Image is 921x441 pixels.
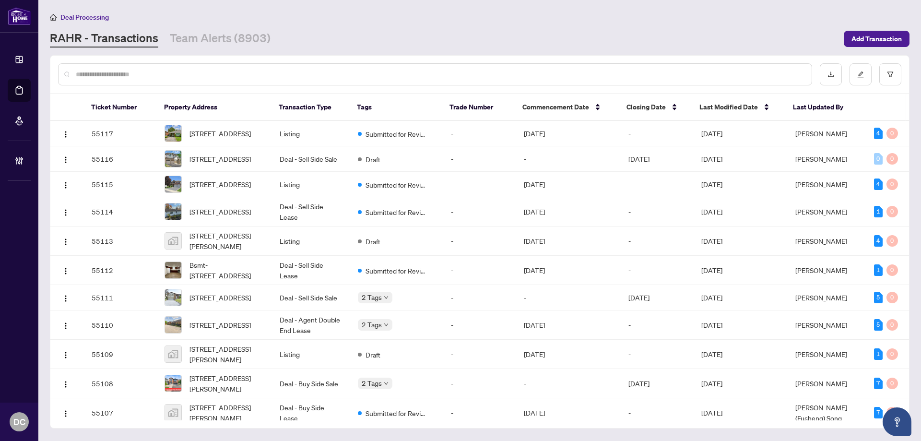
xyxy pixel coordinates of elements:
td: [PERSON_NAME] [788,197,866,226]
td: - [443,226,516,256]
td: [DATE] [516,172,621,197]
span: [STREET_ADDRESS] [189,154,251,164]
td: 55109 [84,340,157,369]
img: thumbnail-img [165,125,181,142]
td: [DATE] [516,398,621,428]
button: Add Transaction [844,31,909,47]
td: 55111 [84,285,157,310]
th: Closing Date [619,94,692,121]
td: [PERSON_NAME] [788,226,866,256]
div: 0 [886,179,898,190]
div: 0 [886,235,898,247]
td: 55107 [84,398,157,428]
td: [PERSON_NAME] (Fusheng) Song [788,398,866,428]
span: Last Modified Date [699,102,758,112]
td: [PERSON_NAME] [788,285,866,310]
td: - [621,121,694,146]
img: Logo [62,156,70,164]
td: Deal - Buy Side Sale [272,369,350,398]
a: RAHR - Transactions [50,30,158,48]
button: Logo [58,317,73,333]
button: Logo [58,233,73,249]
td: - [621,340,694,369]
td: [DATE] [621,285,694,310]
span: Add Transaction [851,31,902,47]
td: - [443,146,516,172]
img: thumbnail-img [165,233,181,249]
span: [STREET_ADDRESS] [189,320,251,330]
button: download [820,63,842,85]
img: Logo [62,238,70,246]
button: Open asap [883,407,911,436]
th: Last Updated By [785,94,863,121]
span: [DATE] [701,129,722,138]
td: [PERSON_NAME] [788,172,866,197]
td: [DATE] [621,369,694,398]
th: Transaction Type [271,94,349,121]
td: [PERSON_NAME] [788,256,866,285]
td: [PERSON_NAME] [788,340,866,369]
div: 0 [886,128,898,139]
div: 0 [886,206,898,217]
span: 2 Tags [362,378,382,389]
button: Logo [58,126,73,141]
span: Submitted for Review [366,129,428,139]
td: 55114 [84,197,157,226]
button: Logo [58,151,73,167]
td: - [443,285,516,310]
span: download [827,71,834,78]
td: Deal - Sell Side Lease [272,256,350,285]
span: [STREET_ADDRESS] [189,179,251,190]
th: Trade Number [442,94,515,121]
span: Submitted for Review [366,207,428,217]
span: home [50,14,57,21]
img: Logo [62,209,70,216]
span: [STREET_ADDRESS] [189,206,251,217]
td: - [443,398,516,428]
td: 55110 [84,310,157,340]
img: thumbnail-img [165,346,181,362]
span: down [384,295,389,300]
td: [DATE] [516,121,621,146]
button: Logo [58,177,73,192]
button: Logo [58,346,73,362]
button: Logo [58,262,73,278]
img: thumbnail-img [165,405,181,421]
td: [DATE] [516,226,621,256]
span: Submitted for Review [366,408,428,418]
td: [DATE] [621,146,694,172]
td: 55117 [84,121,157,146]
td: - [621,310,694,340]
td: - [443,121,516,146]
td: [DATE] [516,310,621,340]
td: Listing [272,340,350,369]
td: Deal - Sell Side Sale [272,146,350,172]
td: [DATE] [516,256,621,285]
td: 55116 [84,146,157,172]
td: - [621,256,694,285]
span: [DATE] [701,379,722,388]
span: [DATE] [701,237,722,245]
img: Logo [62,295,70,302]
td: 55108 [84,369,157,398]
span: Draft [366,349,380,360]
span: down [384,381,389,386]
th: Last Modified Date [692,94,785,121]
td: - [516,285,621,310]
div: 5 [874,292,883,303]
div: 4 [874,235,883,247]
div: 4 [874,179,883,190]
img: thumbnail-img [165,262,181,278]
td: - [443,172,516,197]
button: Logo [58,405,73,420]
span: [DATE] [701,207,722,216]
td: - [621,172,694,197]
td: [PERSON_NAME] [788,310,866,340]
span: down [384,322,389,327]
a: Team Alerts (8903) [170,30,271,48]
td: - [443,340,516,369]
span: edit [857,71,864,78]
td: 55112 [84,256,157,285]
th: Ticket Number [83,94,156,121]
span: 2 Tags [362,292,382,303]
